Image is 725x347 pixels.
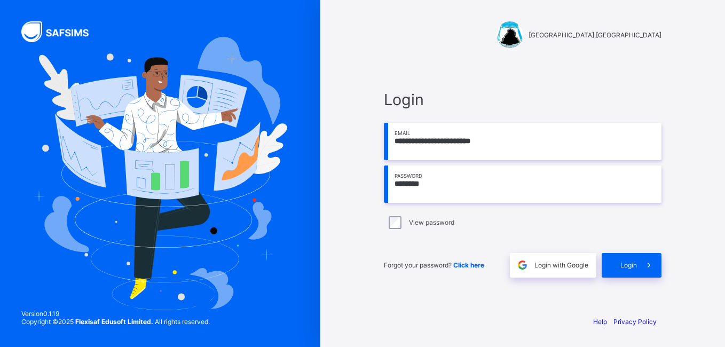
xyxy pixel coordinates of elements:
a: Privacy Policy [613,318,657,326]
span: Copyright © 2025 All rights reserved. [21,318,210,326]
span: Forgot your password? [384,261,484,269]
a: Help [593,318,607,326]
span: Login [384,90,661,109]
strong: Flexisaf Edusoft Limited. [75,318,153,326]
label: View password [409,218,454,226]
span: Version 0.1.19 [21,310,210,318]
span: Login with Google [534,261,588,269]
span: Login [620,261,637,269]
span: [GEOGRAPHIC_DATA],[GEOGRAPHIC_DATA] [529,31,661,39]
img: Hero Image [33,37,287,310]
a: Click here [453,261,484,269]
img: SAFSIMS Logo [21,21,101,42]
img: google.396cfc9801f0270233282035f929180a.svg [516,259,529,271]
